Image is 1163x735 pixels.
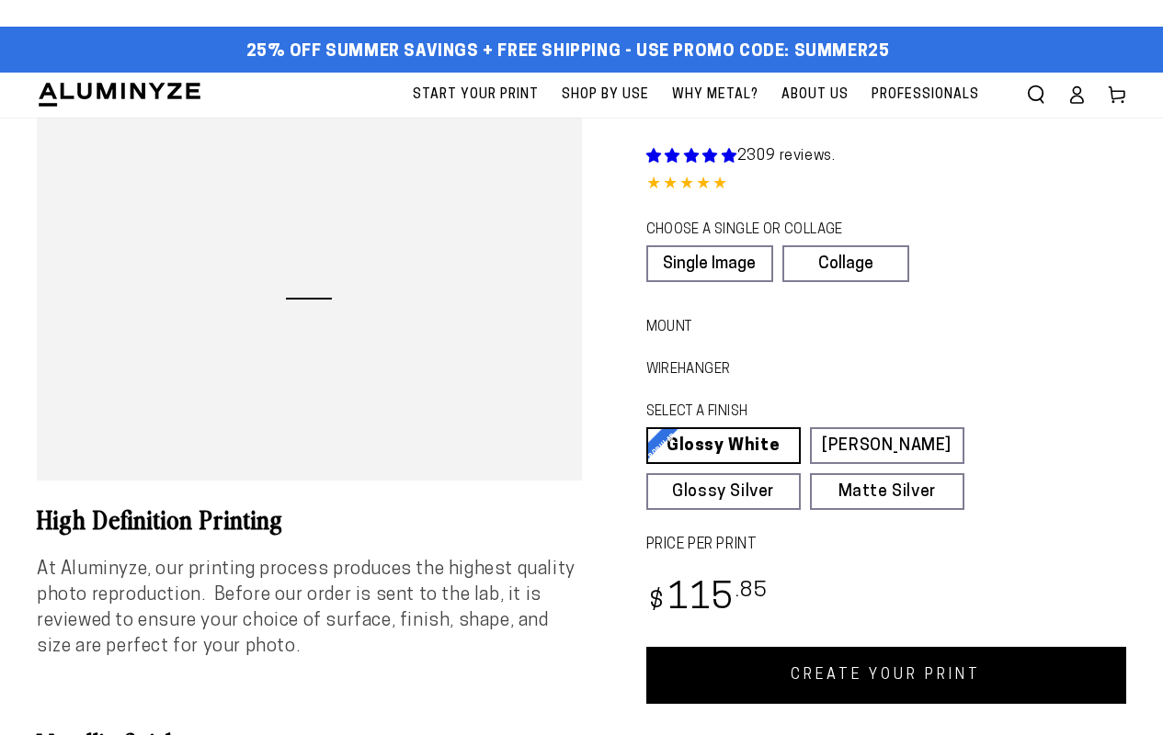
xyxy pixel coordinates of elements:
a: Professionals [862,73,988,118]
span: At Aluminyze, our printing process produces the highest quality photo reproduction. Before our or... [37,560,576,656]
span: $ [649,590,665,615]
b: High Definition Printing [37,501,283,536]
legend: Mount [646,318,675,338]
a: [PERSON_NAME] [810,427,964,464]
a: Glossy Silver [646,473,801,510]
span: Shop By Use [562,84,649,107]
sup: .85 [735,581,769,602]
media-gallery: Gallery Viewer [37,118,582,481]
a: Matte Silver [810,473,964,510]
a: Shop By Use [553,73,658,118]
span: About Us [781,84,849,107]
a: Single Image [646,245,773,282]
legend: CHOOSE A SINGLE OR COLLAGE [646,220,892,241]
a: CREATE YOUR PRINT [646,647,1127,704]
a: Glossy White [646,427,801,464]
span: Start Your Print [413,84,539,107]
div: 4.85 out of 5.0 stars [646,172,1127,198]
a: Collage [782,245,909,282]
span: 25% off Summer Savings + Free Shipping - Use Promo Code: SUMMER25 [246,42,890,62]
a: Start Your Print [404,73,548,118]
a: About Us [772,73,858,118]
bdi: 115 [646,582,769,617]
span: Professionals [872,84,979,107]
span: Why Metal? [672,84,758,107]
summary: Search our site [1016,74,1056,115]
a: Why Metal? [663,73,768,118]
legend: SELECT A FINISH [646,402,928,423]
legend: WireHanger [646,360,698,380]
label: PRICE PER PRINT [646,535,1127,556]
img: Aluminyze [37,81,202,108]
